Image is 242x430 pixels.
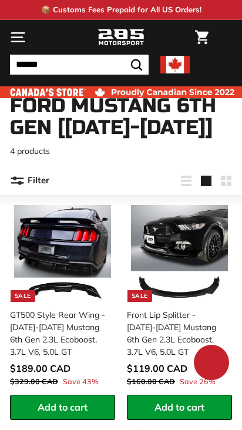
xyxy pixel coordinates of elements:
[180,376,216,387] span: Save 26%
[10,55,149,75] input: Search
[10,95,232,139] h1: Ford Mustang 6th Gen [[DATE]-[DATE]]
[38,401,88,413] span: Add to cart
[127,395,232,420] button: Add to cart
[10,167,49,195] button: Filter
[10,362,70,374] span: $189.00 CAD
[127,290,152,302] div: Sale
[10,145,232,157] p: 4 products
[190,345,233,383] inbox-online-store-chat: Shopify online store chat
[127,377,175,386] span: $160.00 CAD
[10,309,108,358] div: GT500 Style Rear Wing - [DATE]-[DATE] Mustang 6th Gen 2.3L Ecoboost, 3.7L V6, 5.0L GT
[10,201,115,395] a: Sale GT500 Style Rear Wing - [DATE]-[DATE] Mustang 6th Gen 2.3L Ecoboost, 3.7L V6, 5.0L GT Save 43%
[154,401,204,413] span: Add to cart
[127,362,187,374] span: $119.00 CAD
[98,28,144,48] img: Logo_285_Motorsport_areodynamics_components
[10,377,58,386] span: $329.00 CAD
[63,376,99,387] span: Save 43%
[127,309,225,358] div: Front Lip Splitter - [DATE]-[DATE] Mustang 6th Gen 2.3L Ecoboost, 3.7L V6, 5.0L GT
[10,395,115,420] button: Add to cart
[11,290,35,302] div: Sale
[41,4,201,16] p: 📦 Customs Fees Prepaid for All US Orders!
[127,201,232,395] a: Sale Front Lip Splitter - [DATE]-[DATE] Mustang 6th Gen 2.3L Ecoboost, 3.7L V6, 5.0L GT Save 26%
[189,21,214,54] a: Cart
